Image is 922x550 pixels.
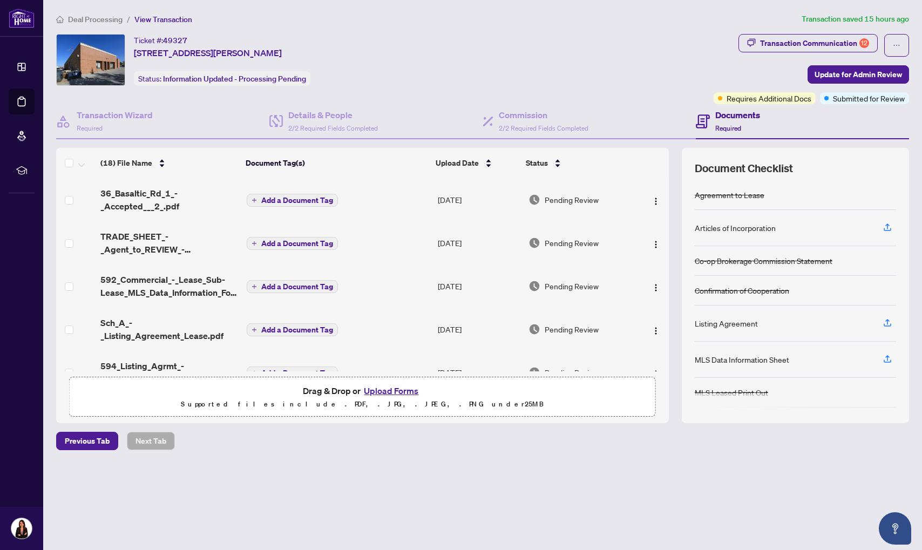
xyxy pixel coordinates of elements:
button: Logo [647,364,665,381]
span: plus [252,284,257,289]
div: Listing Agreement [695,317,758,329]
div: Agreement to Lease [695,189,764,201]
h4: Details & People [288,108,378,121]
button: Update for Admin Review [808,65,909,84]
button: Next Tab [127,432,175,450]
p: Supported files include .PDF, .JPG, .JPEG, .PNG under 25 MB [76,398,649,411]
span: Add a Document Tag [261,240,333,247]
th: Upload Date [431,148,521,178]
button: Previous Tab [56,432,118,450]
span: Status [526,157,548,169]
span: Update for Admin Review [815,66,902,83]
div: Ticket #: [134,34,187,46]
img: Document Status [528,323,540,335]
th: Document Tag(s) [241,148,431,178]
button: Add a Document Tag [247,323,338,337]
button: Transaction Communication12 [738,34,878,52]
button: Logo [647,277,665,295]
div: MLS Leased Print Out [695,386,768,398]
img: IMG-N12310969_1.jpg [57,35,125,85]
span: 592_Commercial_-_Lease_Sub-Lease_MLS_Data_Information_Form_-_PropTx-[PERSON_NAME] 2.pdf [100,273,238,299]
th: (18) File Name [96,148,242,178]
span: 594_Listing_Agrmt_-_Comm_Landlord_Designated_Rep_Agrmt_Auth_to_Offer_for_Lease_-_PropTx-[PERSON_N... [100,359,238,385]
span: Pending Review [545,323,599,335]
h4: Transaction Wizard [77,108,153,121]
button: Add a Document Tag [247,280,338,293]
li: / [127,13,130,25]
button: Logo [647,234,665,252]
button: Upload Forms [361,384,422,398]
img: Document Status [528,237,540,249]
img: Document Status [528,280,540,292]
img: Logo [652,283,660,292]
div: Confirmation of Cooperation [695,284,789,296]
img: Logo [652,327,660,335]
button: Add a Document Tag [247,236,338,250]
button: Add a Document Tag [247,366,338,380]
span: View Transaction [134,15,192,24]
span: 2/2 Required Fields Completed [288,124,378,132]
button: Add a Document Tag [247,280,338,294]
img: Logo [652,370,660,378]
span: Add a Document Tag [261,196,333,204]
span: Requires Additional Docs [727,92,811,104]
td: [DATE] [433,308,524,351]
span: Deal Processing [68,15,123,24]
span: [STREET_ADDRESS][PERSON_NAME] [134,46,282,59]
span: ellipsis [893,42,900,49]
span: plus [252,241,257,246]
img: Logo [652,240,660,249]
img: Profile Icon [11,518,32,539]
td: [DATE] [433,178,524,221]
button: Add a Document Tag [247,366,338,379]
span: Required [77,124,103,132]
h4: Documents [715,108,760,121]
button: Add a Document Tag [247,193,338,207]
span: Drag & Drop orUpload FormsSupported files include .PDF, .JPG, .JPEG, .PNG under25MB [70,377,655,417]
img: logo [9,8,35,28]
span: plus [252,370,257,376]
span: Add a Document Tag [261,283,333,290]
th: Status [521,148,634,178]
button: Add a Document Tag [247,194,338,207]
div: 12 [859,38,869,48]
span: Upload Date [436,157,479,169]
span: Required [715,124,741,132]
span: Sch_A_-_Listing_Agreement_Lease.pdf [100,316,238,342]
div: MLS Data Information Sheet [695,354,789,365]
span: Pending Review [545,237,599,249]
button: Logo [647,321,665,338]
span: plus [252,198,257,203]
div: Status: [134,71,310,86]
span: plus [252,327,257,332]
img: Logo [652,197,660,206]
td: [DATE] [433,264,524,308]
span: Pending Review [545,194,599,206]
span: Information Updated - Processing Pending [163,74,306,84]
span: TRADE_SHEET_-_Agent_to_REVIEW_-_36_Basaltic_Rd_1.pdf [100,230,238,256]
button: Add a Document Tag [247,323,338,336]
span: home [56,16,64,23]
span: Drag & Drop or [303,384,422,398]
td: [DATE] [433,351,524,394]
span: 49327 [163,36,187,45]
span: (18) File Name [100,157,152,169]
button: Open asap [879,512,911,545]
td: [DATE] [433,221,524,264]
div: Transaction Communication [760,35,869,52]
span: Previous Tab [65,432,110,450]
span: Pending Review [545,366,599,378]
button: Logo [647,191,665,208]
span: Add a Document Tag [261,369,333,377]
div: Co-op Brokerage Commission Statement [695,255,832,267]
span: Pending Review [545,280,599,292]
img: Document Status [528,366,540,378]
span: 2/2 Required Fields Completed [499,124,588,132]
span: 36_Basaltic_Rd_1_-_Accepted___2_.pdf [100,187,238,213]
span: Document Checklist [695,161,793,176]
span: Add a Document Tag [261,326,333,334]
div: Articles of Incorporation [695,222,776,234]
button: Add a Document Tag [247,237,338,250]
span: Submitted for Review [833,92,905,104]
img: Document Status [528,194,540,206]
